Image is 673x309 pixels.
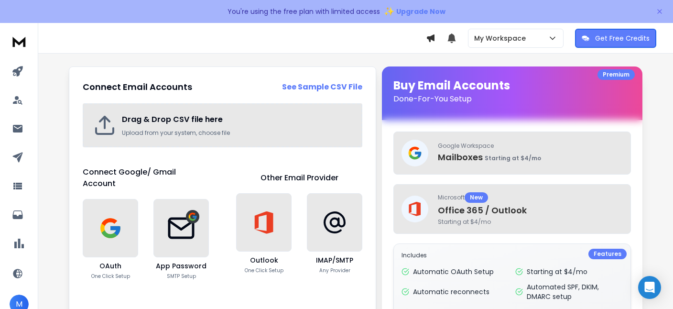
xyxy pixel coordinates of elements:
[638,276,661,299] div: Open Intercom Messenger
[122,114,352,125] h2: Drag & Drop CSV file here
[402,252,623,259] p: Includes
[396,7,445,16] span: Upgrade Now
[438,142,623,150] p: Google Workspace
[99,261,121,271] h3: OAuth
[245,267,283,274] p: One Click Setup
[319,267,350,274] p: Any Provider
[465,192,488,203] div: New
[316,255,353,265] h3: IMAP/SMTP
[527,267,587,276] p: Starting at $4/mo
[597,69,635,80] div: Premium
[83,166,209,189] h1: Connect Google/ Gmail Account
[575,29,656,48] button: Get Free Credits
[384,2,445,21] button: ✨Upgrade Now
[261,172,338,184] h1: Other Email Provider
[474,33,530,43] p: My Workspace
[384,5,394,18] span: ✨
[485,154,541,162] span: Starting at $4/mo
[393,78,631,105] h1: Buy Email Accounts
[413,267,494,276] p: Automatic OAuth Setup
[527,282,623,301] p: Automated SPF, DKIM, DMARC setup
[91,273,130,280] p: One Click Setup
[438,151,623,164] p: Mailboxes
[595,33,650,43] p: Get Free Credits
[167,273,196,280] p: SMTP Setup
[438,192,623,203] p: Microsoft
[10,33,29,50] img: logo
[83,80,192,94] h2: Connect Email Accounts
[122,129,352,137] p: Upload from your system, choose file
[250,255,278,265] h3: Outlook
[282,81,362,92] strong: See Sample CSV File
[413,287,489,297] p: Automatic reconnects
[282,81,362,93] a: See Sample CSV File
[438,218,623,226] span: Starting at $4/mo
[588,249,627,259] div: Features
[393,93,631,105] p: Done-For-You Setup
[438,204,623,217] p: Office 365 / Outlook
[156,261,206,271] h3: App Password
[228,7,380,16] p: You're using the free plan with limited access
